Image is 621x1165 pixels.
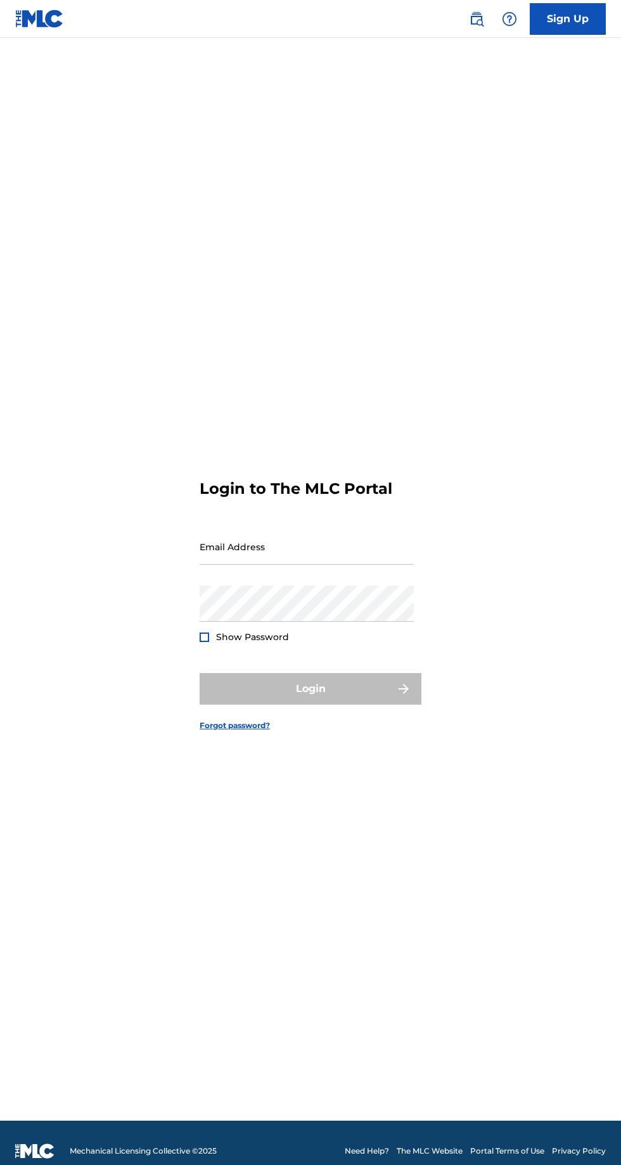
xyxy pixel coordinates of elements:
a: The MLC Website [397,1145,463,1157]
img: search [469,11,484,27]
a: Sign Up [530,3,606,35]
h3: Login to The MLC Portal [200,479,392,498]
img: help [502,11,517,27]
a: Need Help? [345,1145,389,1157]
span: Mechanical Licensing Collective © 2025 [70,1145,217,1157]
iframe: Chat Widget [558,1104,621,1165]
a: Portal Terms of Use [470,1145,544,1157]
div: Help [497,6,522,32]
a: Public Search [464,6,489,32]
a: Forgot password? [200,720,270,731]
span: Show Password [216,631,289,643]
img: logo [15,1143,54,1159]
img: MLC Logo [15,9,64,28]
a: Privacy Policy [552,1145,606,1157]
